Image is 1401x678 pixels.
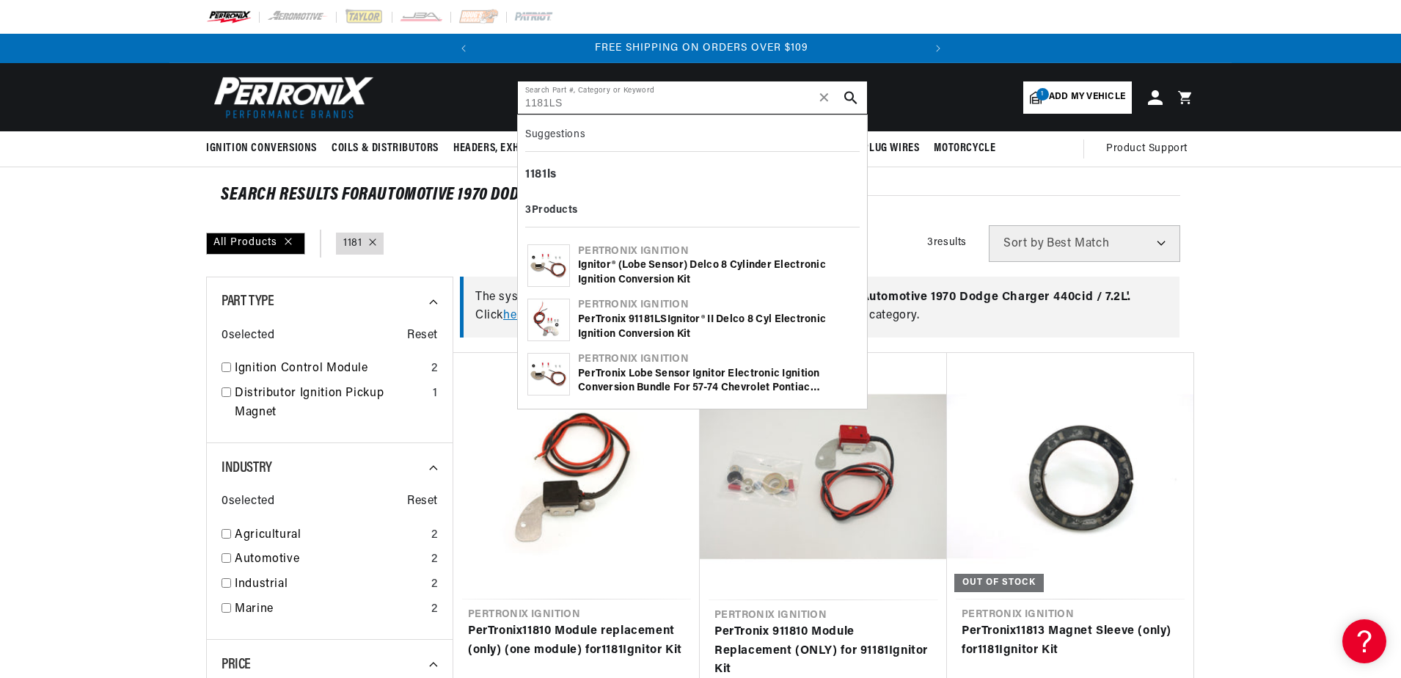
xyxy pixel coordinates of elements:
img: PerTronix 91181LS Ignitor® II Delco 8 cyl Electronic Ignition Conversion Kit [528,299,569,340]
a: Automotive [235,550,425,569]
a: Distributor Ignition Pickup Magnet [235,384,427,422]
div: 2 [431,550,438,569]
div: 2 [431,600,438,619]
div: All Products [206,233,305,255]
span: 1 [1036,88,1049,101]
slideshow-component: Translation missing: en.sections.announcements.announcement_bar [169,34,1232,63]
div: 1 [433,384,438,404]
div: Pertronix Ignition [578,298,857,313]
span: FREE SHIPPING ON ORDERS OVER $109 [595,43,808,54]
div: The system was unable to find any vehicle specific products that fit a Click to clear your vehicl... [460,277,1179,338]
span: Coils & Distributors [332,141,439,156]
span: 0 selected [222,327,274,346]
a: Industrial [235,575,425,594]
select: Sort by [989,225,1180,262]
a: 1Add my vehicle [1023,81,1132,114]
span: Part Type [222,294,274,309]
span: Reset [407,492,438,511]
div: Announcement [479,40,924,56]
span: 0 selected [222,492,274,511]
summary: Product Support [1106,131,1195,167]
span: Ignition Conversions [206,141,317,156]
span: Price [222,657,251,672]
div: Pertronix Ignition [578,244,857,259]
button: Translation missing: en.sections.announcements.previous_announcement [449,34,478,63]
div: PerTronix Lobe Sensor Ignitor Electronic Ignition Conversion Bundle for 57-74 Chevrolet Pontiac O... [578,367,857,395]
a: Marine [235,600,425,619]
b: 1181LS [634,314,667,325]
summary: Motorcycle [926,131,1003,166]
div: 2 [431,526,438,545]
span: ' Automotive 1970 Dodge Charger 440cid / 7.2L '. [859,291,1131,303]
div: SEARCH RESULTS FOR Automotive 1970 Dodge Charger 440cid / 7.2L [221,188,1180,203]
b: 3 Products [525,205,578,216]
img: Pertronix [206,72,375,123]
summary: Spark Plug Wires [823,131,927,166]
button: search button [835,81,867,114]
span: Spark Plug Wires [830,141,920,156]
a: 1181 [343,236,362,252]
div: Suggestions [525,123,860,152]
span: Add my vehicle [1049,90,1125,104]
span: Sort by [1003,238,1044,249]
span: Industry [222,461,272,475]
a: Ignition Control Module [235,360,425,379]
button: Translation missing: en.sections.announcements.next_announcement [923,34,953,63]
a: Agricultural [235,526,425,545]
span: Headers, Exhausts & Components [453,141,625,156]
summary: Headers, Exhausts & Components [446,131,632,166]
summary: Coils & Distributors [324,131,446,166]
div: 2 [431,575,438,594]
span: Reset [407,327,438,346]
b: 1181ls [525,169,557,181]
summary: Ignition Conversions [206,131,324,166]
a: here [503,310,527,321]
div: 2 of 2 [479,40,924,56]
span: Product Support [1106,141,1188,157]
a: PerTronix11810 Module replacement (only) (one module) for1181Ignitor Kit [468,622,685,660]
span: Motorcycle [934,141,995,156]
div: PerTronix 9 Ignitor® II Delco 8 cyl Electronic Ignition Conversion Kit [578,313,857,341]
div: 2 [431,360,438,379]
input: Search Part #, Category or Keyword [518,81,867,114]
img: PerTronix Lobe Sensor Ignitor Electronic Ignition Conversion Bundle for 57-74 Chevrolet Pontiac O... [528,354,569,395]
a: PerTronix11813 Magnet Sleeve (only) for1181Ignitor Kit [962,622,1179,660]
div: Ignitor® (lobe sensor) Delco 8 Cylinder Electronic Ignition Conversion Kit [578,258,857,287]
img: Ignitor® (lobe sensor) Delco 8 Cylinder Electronic Ignition Conversion Kit [528,245,569,286]
div: Pertronix Ignition [578,352,857,367]
span: 3 results [927,237,967,248]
